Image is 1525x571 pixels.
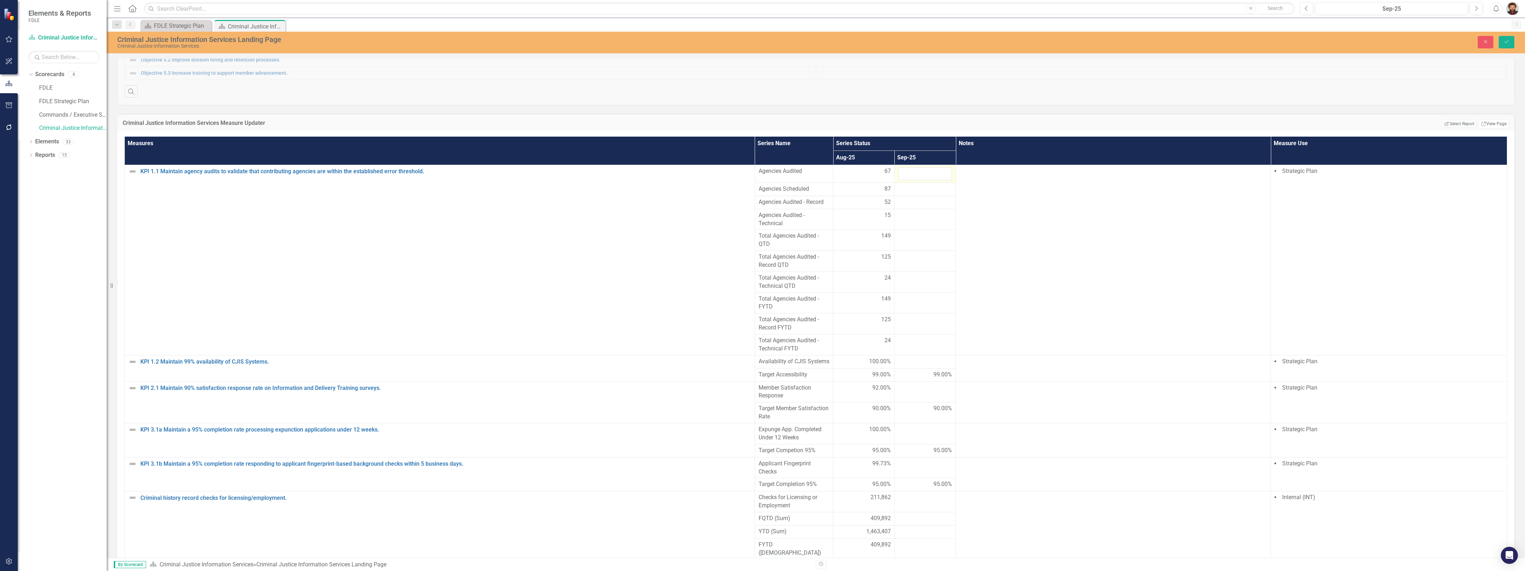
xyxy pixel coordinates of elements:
[1442,120,1476,128] button: Select Report
[63,139,74,145] div: 33
[872,405,891,413] span: 90.00%
[933,446,952,455] span: 95.00%
[884,211,891,220] span: 15
[1282,494,1315,501] span: Internal (INT)
[39,111,107,119] a: Commands / Executive Support Branch
[759,541,830,557] span: FYTD ([DEMOGRAPHIC_DATA])
[123,120,1065,126] h3: Criminal Justice Information Services Measure Updater
[1318,5,1465,13] div: Sep-25
[881,316,891,324] span: 125
[884,167,891,175] span: 67
[68,72,79,78] div: 4
[142,21,210,30] a: FDLE Strategic Plan
[140,461,751,467] a: KPI 3.1b Maintain a 95% completion rate responding to applicant fingerprint-based background chec...
[933,371,952,379] span: 99.00%
[1282,168,1317,174] span: Strategic Plan
[759,198,830,206] span: Agencies Audited - Record
[872,384,891,392] span: 92.00%
[160,561,253,568] a: Criminal Justice Information Services
[759,460,830,476] span: Applicant Fingerprint Checks
[884,274,891,282] span: 24
[933,480,952,488] span: 95.00%
[881,253,891,261] span: 125
[39,97,107,106] a: FDLE Strategic Plan
[28,17,91,23] small: FDLE
[872,446,891,455] span: 95.00%
[759,337,830,353] span: Total Agencies Audited - Technical FYTD
[759,425,830,442] span: Expunge App. Completed Under 12 Weeks
[759,185,830,193] span: Agencies Scheduled
[866,528,891,536] span: 1,463,407
[140,427,751,433] a: KPI 3.1a Maintain a 95% completion rate processing expunction applications under 12 weeks.
[28,51,100,63] input: Search Below...
[1501,547,1518,564] div: Open Intercom Messenger
[128,358,137,366] img: Not Defined
[881,232,891,240] span: 149
[114,561,146,568] span: By Scorecard
[35,138,59,146] a: Elements
[128,460,137,468] img: Not Defined
[117,36,920,43] div: Criminal Justice Information Services Landing Page
[1478,119,1509,128] a: View Page
[1268,5,1283,11] span: Search
[1506,2,1519,15] img: Christopher Kenworthy
[1282,358,1317,365] span: Strategic Plan
[28,34,100,42] a: Criminal Justice Information Services
[871,493,891,502] span: 211,862
[884,198,891,206] span: 52
[871,514,891,523] span: 409,892
[256,561,386,568] div: Criminal Justice Information Services Landing Page
[117,43,920,49] div: Criminal Justice Information Services
[128,384,137,392] img: Not Defined
[759,295,830,311] span: Total Agencies Audited - FYTD
[140,385,751,391] a: KPI 2.1 Maintain 90% satisfaction response rate on Information and Delivery Training surveys.
[228,22,284,31] div: Criminal Justice Information Services Landing Page
[759,253,830,269] span: Total Agencies Audited - Record QTD
[933,405,952,413] span: 90.00%
[4,8,16,21] img: ClearPoint Strategy
[1257,4,1293,14] button: Search
[1282,460,1317,467] span: Strategic Plan
[128,167,137,176] img: Not Defined
[59,152,70,158] div: 15
[869,425,891,434] span: 100.00%
[869,358,891,366] span: 100.00%
[759,514,830,523] span: FQTD (Sum)
[39,84,107,92] a: FDLE
[1315,2,1468,15] button: Sep-25
[28,9,91,17] span: Elements & Reports
[140,359,751,365] a: KPI 1.2 Maintain 99% availability of CJIS Systems.
[871,541,891,549] span: 409,892
[759,371,830,379] span: Target Accessibility
[128,493,137,502] img: Not Defined
[884,185,891,193] span: 87
[759,358,830,366] span: Availability of CJIS Systems
[884,337,891,345] span: 24
[140,168,751,175] a: KPI 1.1 Maintain agency audits to validate that contributing agencies are within the established ...
[759,405,830,421] span: Target Member Satisfaction Rate
[144,2,1295,15] input: Search ClearPoint...
[35,151,55,159] a: Reports
[1282,426,1317,433] span: Strategic Plan
[759,528,830,536] span: YTD (Sum)
[872,460,891,468] span: 99.73%
[1282,384,1317,391] span: Strategic Plan
[759,232,830,248] span: Total Agencies Audited - QTD
[128,425,137,434] img: Not Defined
[39,124,107,132] a: Criminal Justice Information Services
[759,493,830,510] span: Checks for Licensing or Employment
[154,21,210,30] div: FDLE Strategic Plan
[881,295,891,303] span: 149
[150,561,810,569] div: »
[759,167,830,175] span: Agencies Audited
[759,446,830,455] span: Target Competion 95%
[759,211,830,228] span: Agencies Audited - Technical
[759,316,830,332] span: Total Agencies Audited - Record FYTD
[35,70,64,79] a: Scorecards
[872,371,891,379] span: 99.00%
[872,480,891,488] span: 95.00%
[759,480,830,488] span: Target Completion 95%
[759,384,830,400] span: Member Satisfaction Response
[759,274,830,290] span: Total Agencies Audited - Technical QTD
